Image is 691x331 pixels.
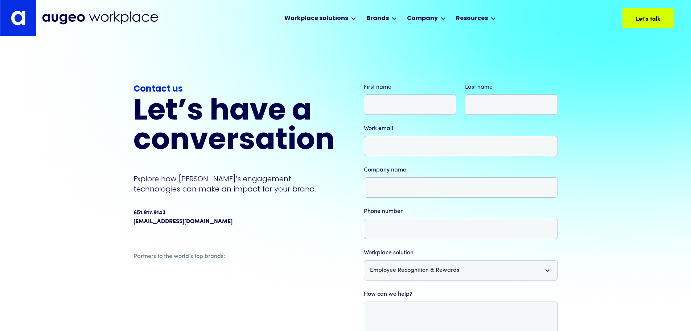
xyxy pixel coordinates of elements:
[133,97,335,156] h2: Let’s have a conversation
[11,11,25,25] img: Augeo's "a" monogram decorative logo in white.
[366,14,389,23] div: Brands
[364,207,558,216] label: Phone number
[364,249,558,257] label: Workplace solution
[133,217,233,226] a: [EMAIL_ADDRESS][DOMAIN_NAME]
[370,266,459,275] div: Employee Recognition & Rewards
[364,260,558,280] div: Employee Recognition & Rewards
[364,83,457,92] label: First name
[622,8,674,28] a: Let's talk
[364,290,558,299] label: How can we help?
[407,14,438,23] div: Company
[133,83,335,96] div: Contact us
[133,209,166,217] div: 651.917.9143
[42,11,158,25] img: Augeo Workplace business unit full logo in mignight blue.
[456,14,488,23] div: Resources
[364,124,558,133] label: Work email
[133,174,335,194] p: Explore how [PERSON_NAME]’s engagement technologies can make an impact for your brand.
[364,166,558,174] label: Company name
[133,252,225,261] div: Partners to the world’s top brands:
[465,83,558,92] label: Last name
[284,14,348,23] div: Workplace solutions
